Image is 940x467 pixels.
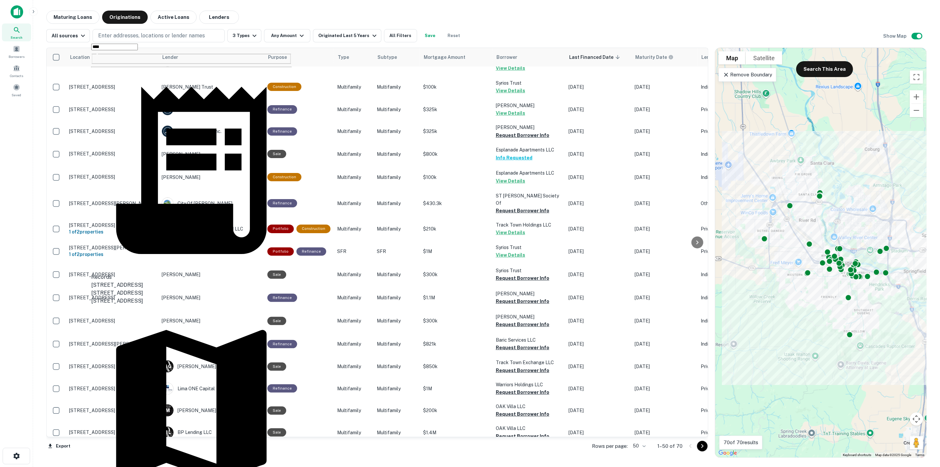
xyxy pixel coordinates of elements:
p: Multifamily [337,225,370,233]
p: [DATE] [568,340,628,348]
p: [DATE] [568,83,628,91]
p: [DATE] [635,407,694,414]
span: Search [11,35,22,40]
p: [STREET_ADDRESS] [69,429,155,435]
button: View Details [496,229,525,236]
button: Save your search to get updates of matches that match your search criteria. [420,29,441,42]
th: Maturity dates displayed may be estimated. Please contact the lender for the most accurate maturi... [631,48,697,66]
button: Maturing Loans [46,11,99,24]
button: Reset [444,29,465,42]
p: [DATE] [568,200,628,207]
p: 1–50 of 70 [657,442,683,450]
p: [DATE] [635,363,694,370]
p: Multifamily [337,271,370,278]
p: [STREET_ADDRESS] [69,386,155,392]
p: [DATE] [635,83,694,91]
p: Multifamily [377,363,416,370]
p: Multifamily [377,294,416,301]
p: [STREET_ADDRESS] [69,363,155,369]
button: Request Borrower Info [496,410,549,418]
button: Info Requested [496,154,532,162]
div: Contacts [2,62,31,80]
p: [STREET_ADDRESS][PERSON_NAME] [69,341,155,347]
p: Multifamily [377,174,416,181]
p: Multifamily [337,407,370,414]
p: [PERSON_NAME] [496,102,562,109]
div: 50 [630,441,647,451]
p: [STREET_ADDRESS] [69,84,155,90]
p: Rows per page: [592,442,628,450]
button: Zoom out [910,104,923,117]
p: Esplanade Apartments LLC [496,146,562,153]
p: $325k [423,106,489,113]
p: $1.4M [423,429,489,436]
button: Originated Last 5 Years [313,29,381,42]
p: [DATE] [568,294,628,301]
p: Multifamily [377,385,416,392]
div: [STREET_ADDRESS] [91,289,292,297]
h6: Maturity Date [635,54,667,61]
p: [DATE] [568,429,628,436]
th: Location [66,48,158,66]
p: Multifamily [337,294,370,301]
p: Multifamily [337,200,370,207]
button: 3 Types [227,29,261,42]
p: [DATE] [635,225,694,233]
p: $300k [423,317,489,324]
p: Syrios Trust [496,79,562,87]
button: Request Borrower Info [496,320,549,328]
span: Borrowers [9,54,24,59]
button: View Details [496,177,525,185]
p: Syrios Trust [496,267,562,274]
p: Multifamily [377,271,416,278]
button: View Details [496,64,525,72]
p: [DATE] [635,271,694,278]
button: Zoom in [910,90,923,104]
p: [DATE] [568,407,628,414]
p: $100k [423,174,489,181]
p: Multifamily [377,106,416,113]
div: This loan purpose was for construction [296,225,331,233]
button: Map camera controls [910,412,923,426]
p: [PERSON_NAME] [496,290,562,297]
button: View Details [496,251,525,259]
p: Multifamily [337,363,370,370]
p: [DATE] [635,340,694,348]
p: Multifamily [337,385,370,392]
span: Subtype [377,53,397,61]
span: Maturity dates displayed may be estimated. Please contact the lender for the most accurate maturi... [635,54,682,61]
p: $200k [423,407,489,414]
p: [STREET_ADDRESS] [69,174,155,180]
p: [STREET_ADDRESS] [69,272,155,277]
p: Multifamily [337,106,370,113]
p: ST [PERSON_NAME] Society Of [496,192,562,207]
p: [DATE] [635,317,694,324]
div: [STREET_ADDRESS] [91,297,292,305]
p: [STREET_ADDRESS] [69,295,155,301]
th: Mortgage Amount [420,48,492,66]
p: Multifamily [377,429,416,436]
p: Multifamily [377,407,416,414]
p: [STREET_ADDRESS][PERSON_NAME] [69,200,155,206]
h6: Show Map [883,32,908,40]
p: Multifamily [337,150,370,158]
button: Go to next page [697,441,708,451]
a: Search [2,23,31,41]
div: Borrowers [2,43,31,61]
p: [DATE] [568,317,628,324]
p: [DATE] [568,271,628,278]
span: Type [338,53,349,61]
p: [DATE] [635,128,694,135]
p: [DATE] [635,248,694,255]
p: Multifamily [377,150,416,158]
p: [STREET_ADDRESS] [69,151,155,157]
button: Search This Area [796,61,853,77]
a: Saved [2,81,31,99]
p: [STREET_ADDRESS] [69,128,155,134]
a: Terms (opens in new tab) [915,453,924,457]
p: Multifamily [337,340,370,348]
span: Contacts [10,73,23,78]
span: Records [91,274,112,280]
